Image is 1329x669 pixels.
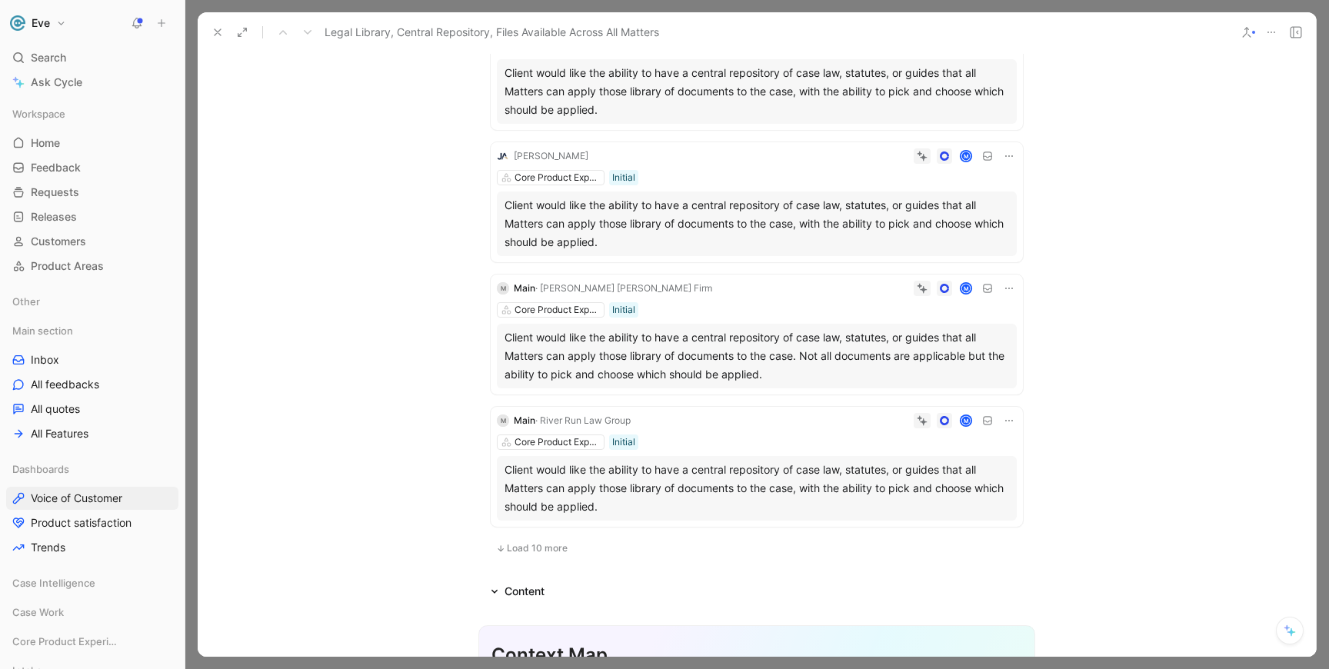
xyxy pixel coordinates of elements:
[6,319,178,445] div: Main sectionInboxAll feedbacksAll quotesAll Features
[31,258,104,274] span: Product Areas
[31,73,82,92] span: Ask Cycle
[6,181,178,204] a: Requests
[31,185,79,200] span: Requests
[6,398,178,421] a: All quotes
[6,255,178,278] a: Product Areas
[6,290,178,318] div: Other
[12,323,73,338] span: Main section
[505,582,545,601] div: Content
[535,282,712,294] span: · [PERSON_NAME] [PERSON_NAME] Firm
[6,12,70,34] button: EveEve
[515,434,601,450] div: Core Product Experience
[6,630,178,653] div: Core Product Experience
[514,414,535,426] span: Main
[6,571,178,599] div: Case Intelligence
[505,328,1009,384] div: Client would like the ability to have a central repository of case law, statutes, or guides that ...
[31,491,122,506] span: Voice of Customer
[6,102,178,125] div: Workspace
[497,414,509,427] div: M
[6,422,178,445] a: All Features
[612,434,635,450] div: Initial
[12,294,40,309] span: Other
[514,282,535,294] span: Main
[6,458,178,481] div: Dashboards
[31,352,59,368] span: Inbox
[31,401,80,417] span: All quotes
[507,542,568,554] span: Load 10 more
[12,634,118,649] span: Core Product Experience
[12,604,64,620] span: Case Work
[31,160,81,175] span: Feedback
[6,601,178,624] div: Case Work
[505,64,1009,119] div: Client would like the ability to have a central repository of case law, statutes, or guides that ...
[497,282,509,295] div: M
[491,539,573,557] button: Load 10 more
[485,582,551,601] div: Content
[514,148,588,164] div: [PERSON_NAME]
[6,290,178,313] div: Other
[6,348,178,371] a: Inbox
[505,196,1009,251] div: Client would like the ability to have a central repository of case law, statutes, or guides that ...
[6,156,178,179] a: Feedback
[961,416,971,426] div: M
[12,575,95,591] span: Case Intelligence
[491,641,1022,669] div: Context Map
[961,151,971,161] div: M
[6,319,178,342] div: Main section
[6,230,178,253] a: Customers
[6,487,178,510] a: Voice of Customer
[31,209,77,225] span: Releases
[31,377,99,392] span: All feedbacks
[6,511,178,534] a: Product satisfaction
[31,234,86,249] span: Customers
[325,23,659,42] span: Legal Library, Central Repository, Files Available Across All Matters
[12,106,65,121] span: Workspace
[31,48,66,67] span: Search
[31,135,60,151] span: Home
[6,601,178,628] div: Case Work
[515,170,601,185] div: Core Product Experience
[6,571,178,594] div: Case Intelligence
[10,15,25,31] img: Eve
[6,205,178,228] a: Releases
[505,461,1009,516] div: Client would like the ability to have a central repository of case law, statutes, or guides that ...
[31,540,65,555] span: Trends
[961,284,971,294] div: M
[6,536,178,559] a: Trends
[515,302,601,318] div: Core Product Experience
[6,630,178,657] div: Core Product Experience
[31,426,88,441] span: All Features
[612,302,635,318] div: Initial
[6,131,178,155] a: Home
[12,461,69,477] span: Dashboards
[32,16,50,30] h1: Eve
[497,150,509,162] img: logo
[612,170,635,185] div: Initial
[6,71,178,94] a: Ask Cycle
[31,515,132,531] span: Product satisfaction
[535,414,631,426] span: · River Run Law Group
[6,458,178,559] div: DashboardsVoice of CustomerProduct satisfactionTrends
[6,46,178,69] div: Search
[6,373,178,396] a: All feedbacks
